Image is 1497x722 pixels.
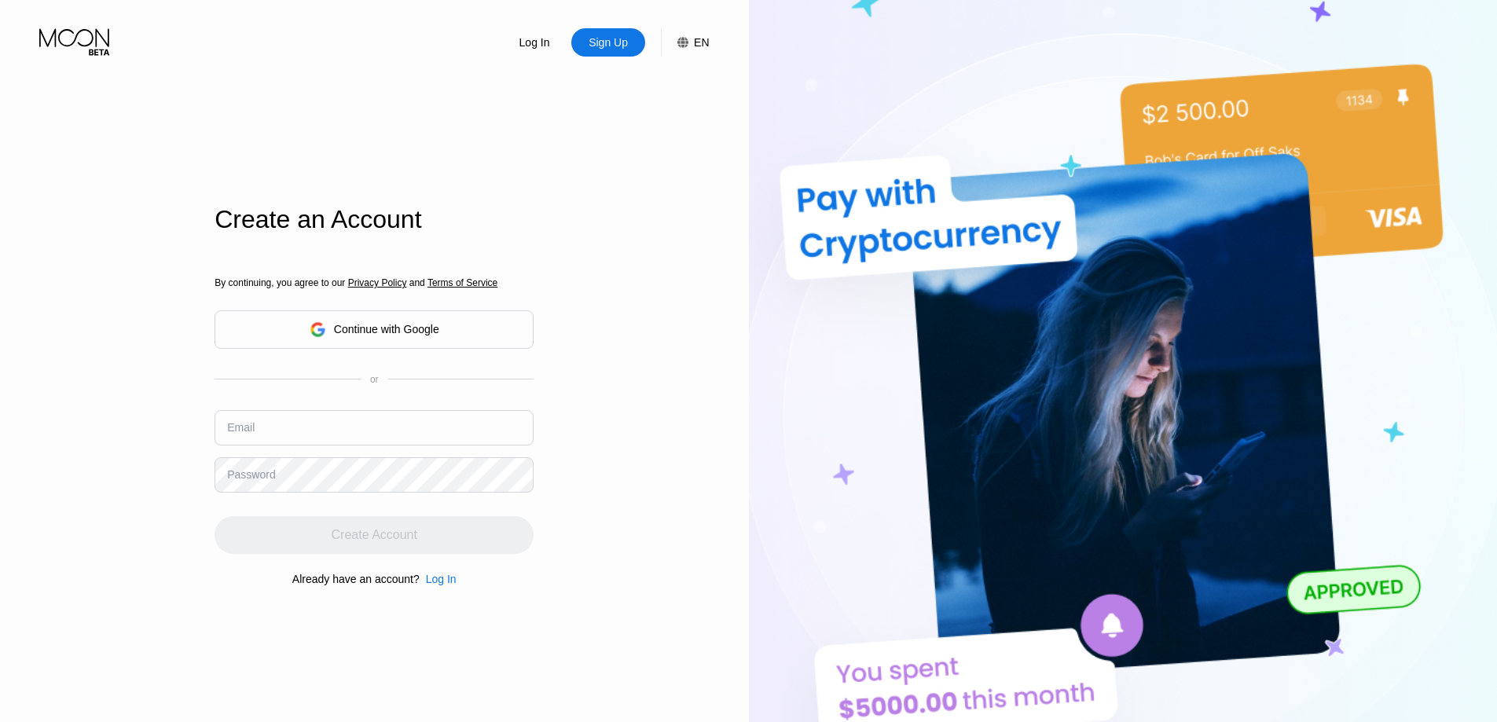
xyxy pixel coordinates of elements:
div: Continue with Google [215,310,534,349]
div: Log In [497,28,571,57]
div: Log In [518,35,552,50]
div: Already have an account? [292,573,420,585]
div: EN [661,28,709,57]
div: Continue with Google [334,323,439,335]
div: or [370,374,379,385]
div: Email [227,421,255,434]
div: EN [694,36,709,49]
span: and [406,277,427,288]
span: Terms of Service [427,277,497,288]
div: Sign Up [571,28,645,57]
div: Log In [426,573,457,585]
div: Log In [420,573,457,585]
div: Password [227,468,275,481]
div: Create an Account [215,205,534,234]
div: By continuing, you agree to our [215,277,534,288]
span: Privacy Policy [348,277,407,288]
div: Sign Up [587,35,629,50]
